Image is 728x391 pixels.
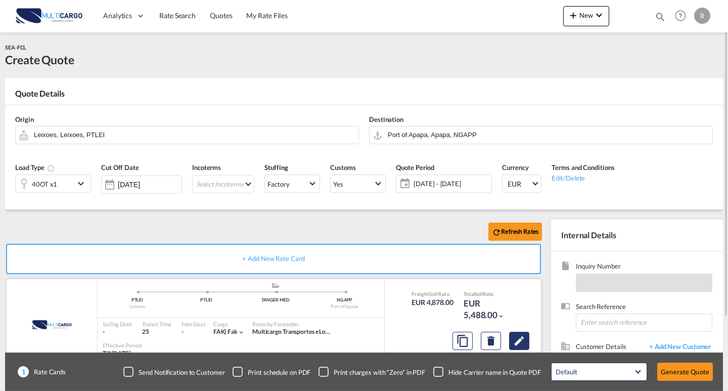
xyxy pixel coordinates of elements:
[492,228,501,237] md-icon: icon-refresh
[556,368,577,376] div: Default
[411,177,491,191] span: [DATE] - [DATE]
[142,328,171,336] div: 25
[502,175,541,193] md-select: Select Currency: € EUREuro
[433,367,541,377] md-checkbox: Checkbox No Ink
[576,262,712,273] span: Inquiry Number
[333,180,343,188] div: Yes
[330,163,355,171] span: Customs
[19,312,85,337] img: MultiCargo
[269,283,282,288] md-icon: assets/icons/custom/ship-fill.svg
[369,115,403,123] span: Destination
[396,163,434,171] span: Quote Period
[103,320,132,328] div: Sailing Date
[5,52,74,68] div: Create Quote
[481,332,501,350] button: Delete
[238,329,245,336] md-icon: icon-chevron-down
[672,7,694,25] div: Help
[310,303,379,310] div: Port of Apapa
[15,115,33,123] span: Origin
[172,297,241,303] div: PTLEI
[15,126,359,144] md-input-container: Leixoes, Leixoes, PTLEI
[452,332,473,350] button: Copy
[29,367,66,376] span: Rate Cards
[248,368,310,377] div: Print schedule on PDF
[5,44,26,51] span: SEA-FCL
[457,335,469,347] md-icon: assets/icons/custom/copyQuote.svg
[672,7,689,24] span: Help
[6,244,541,274] div: + Add New Rate Card
[567,9,579,21] md-icon: icon-plus 400-fg
[334,368,425,377] div: Print charges with “Zero” in PDF
[15,163,55,171] span: Load Type
[103,350,131,358] div: Till 11 Oct 2025
[396,178,408,190] md-icon: icon-calendar
[264,163,288,171] span: Stuffing
[412,297,453,308] div: EUR 4,878.00
[123,367,224,377] md-checkbox: Checkbox No Ink
[246,11,288,20] span: My Rate Files
[497,313,505,320] md-icon: icon-chevron-down
[103,303,172,310] div: Leixoes
[181,320,206,328] div: Free Days
[502,163,528,171] span: Currency
[576,342,644,354] span: Customer Details
[241,297,310,303] div: TANGER MED
[576,302,712,314] span: Search Reference
[552,163,614,171] span: Terms and Conditions
[103,11,132,21] span: Analytics
[330,175,386,193] md-select: Select Customs: Yes
[488,223,542,241] button: icon-refreshRefresh Rates
[32,177,57,191] div: 40OT x1
[5,88,723,104] div: Quote Details
[369,126,713,144] md-input-container: Port of Apapa, Apapa, NGAPP
[142,320,171,328] div: Transit Time
[15,5,83,27] img: 82db67801a5411eeacfdbd8acfa81e61.png
[139,368,224,377] div: Send Notification to Customer
[118,181,181,189] input: Select
[655,11,666,26] div: icon-magnify
[429,291,438,297] span: Sell
[694,8,710,24] div: R
[501,228,538,235] b: Refresh Rates
[655,11,666,22] md-icon: icon-magnify
[213,320,245,328] div: Cargo
[192,163,221,171] span: Incoterms
[103,341,141,349] div: Effective Period
[159,11,196,20] span: Rate Search
[508,179,531,189] span: EUR
[264,175,320,193] md-select: Select Stuffing: Factory
[103,297,172,303] div: PTLEI
[15,175,91,193] div: 40OT x1icon-chevron-down
[551,220,723,251] div: Internal Details
[252,320,331,328] div: Rates by Forwarder
[18,366,29,377] span: 1
[567,11,605,19] span: New
[192,175,254,193] md-select: Select Incoterms
[475,291,483,297] span: Sell
[47,164,55,172] md-icon: icon-information-outline
[448,368,541,377] div: Hide Carrier name in Quote PDF
[318,367,425,377] md-checkbox: Checkbox No Ink
[103,328,132,336] div: -
[233,367,310,377] md-checkbox: Checkbox No Ink
[509,332,529,350] button: Edit
[414,179,489,188] span: [DATE] - [DATE]
[210,11,232,20] span: Quotes
[657,363,713,381] button: Generate Quote
[213,328,238,336] div: fak
[75,178,90,190] md-icon: icon-chevron-down
[563,6,609,26] button: icon-plus 400-fgNewicon-chevron-down
[101,163,139,171] span: Cut Off Date
[181,328,184,336] div: -
[576,314,712,332] input: Enter search reference
[224,328,226,335] span: |
[644,342,712,354] span: + Add New Customer
[252,328,331,336] div: Multicargo Transportes e Logistica
[34,126,353,144] input: Search by Door/Port
[388,126,707,144] input: Search by Door/Port
[464,297,514,322] div: EUR 5,488.00
[242,254,304,263] span: + Add New Rate Card
[412,290,453,297] div: Freight Rate
[580,279,583,287] span: -
[267,180,289,188] div: Factory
